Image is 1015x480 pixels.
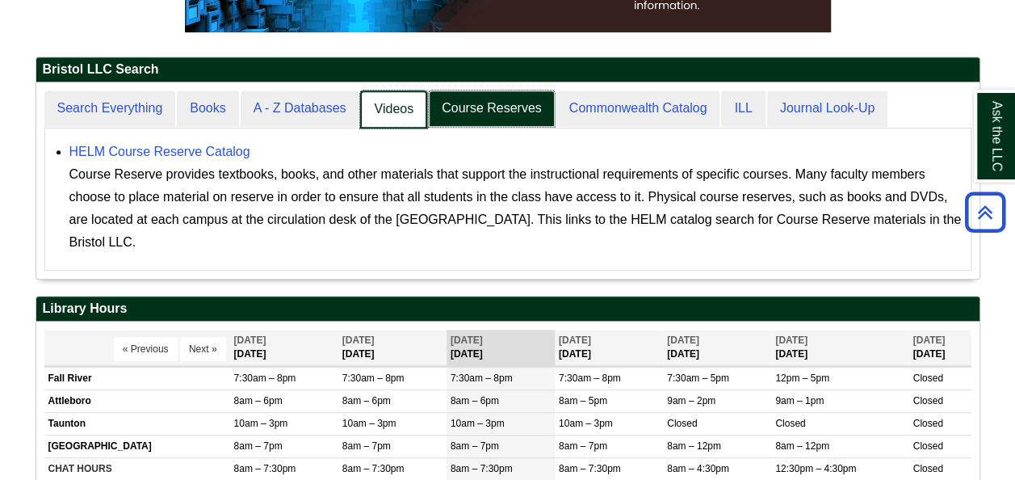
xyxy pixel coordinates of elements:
[342,395,391,406] span: 8am – 6pm
[177,91,238,127] a: Books
[908,330,971,366] th: [DATE]
[775,463,856,474] span: 12:30pm – 4:30pm
[559,463,621,474] span: 8am – 7:30pm
[451,395,499,406] span: 8am – 6pm
[69,145,250,158] a: HELM Course Reserve Catalog
[767,91,887,127] a: Journal Look-Up
[429,91,555,127] a: Course Reserves
[360,91,427,128] a: Videos
[342,463,405,474] span: 8am – 7:30pm
[775,395,824,406] span: 9am – 1pm
[771,330,908,366] th: [DATE]
[342,418,396,429] span: 10am – 3pm
[36,297,979,322] h2: Library Hours
[451,418,505,429] span: 10am – 3pm
[44,389,230,412] td: Attleboro
[667,440,721,452] span: 8am – 12pm
[234,335,266,346] span: [DATE]
[912,373,942,384] span: Closed
[663,330,771,366] th: [DATE]
[912,395,942,406] span: Closed
[912,335,945,346] span: [DATE]
[342,373,405,384] span: 7:30am – 8pm
[667,463,729,474] span: 8am – 4:30pm
[342,440,391,452] span: 8am – 7pm
[44,436,230,458] td: [GEOGRAPHIC_DATA]
[451,463,513,474] span: 8am – 7:30pm
[775,418,805,429] span: Closed
[559,418,613,429] span: 10am – 3pm
[44,413,230,436] td: Taunton
[342,335,375,346] span: [DATE]
[559,373,621,384] span: 7:30am – 8pm
[234,395,283,406] span: 8am – 6pm
[234,463,296,474] span: 8am – 7:30pm
[234,440,283,452] span: 8am – 7pm
[234,418,288,429] span: 10am – 3pm
[667,335,699,346] span: [DATE]
[959,201,1011,223] a: Back to Top
[912,463,942,474] span: Closed
[338,330,447,366] th: [DATE]
[36,57,979,82] h2: Bristol LLC Search
[447,330,555,366] th: [DATE]
[69,163,963,254] div: Course Reserve provides textbooks, books, and other materials that support the instructional requ...
[775,440,829,452] span: 8am – 12pm
[667,418,697,429] span: Closed
[775,335,807,346] span: [DATE]
[559,335,591,346] span: [DATE]
[667,395,715,406] span: 9am – 2pm
[451,440,499,452] span: 8am – 7pm
[44,367,230,389] td: Fall River
[230,330,338,366] th: [DATE]
[667,373,729,384] span: 7:30am – 5pm
[912,418,942,429] span: Closed
[180,337,226,361] button: Next »
[114,337,178,361] button: « Previous
[559,440,607,452] span: 8am – 7pm
[451,373,513,384] span: 7:30am – 8pm
[559,395,607,406] span: 8am – 5pm
[451,335,483,346] span: [DATE]
[721,91,765,127] a: ILL
[912,440,942,452] span: Closed
[775,373,829,384] span: 12pm – 5pm
[555,330,663,366] th: [DATE]
[556,91,720,127] a: Commonwealth Catalog
[241,91,359,127] a: A - Z Databases
[234,373,296,384] span: 7:30am – 8pm
[44,91,176,127] a: Search Everything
